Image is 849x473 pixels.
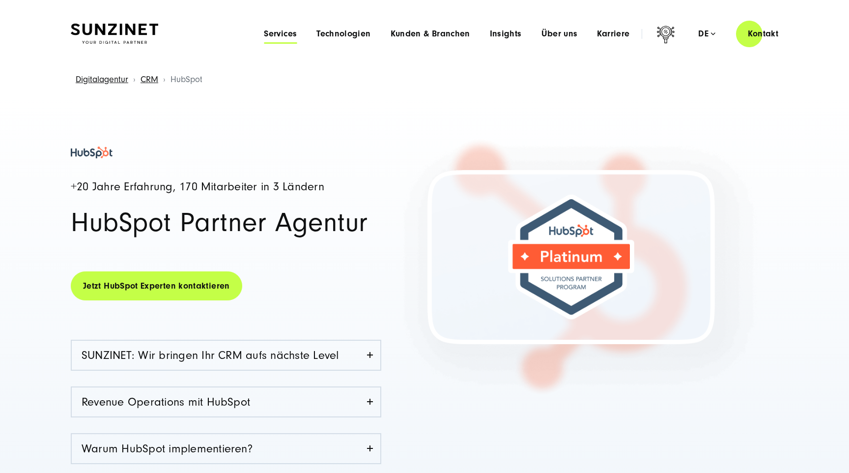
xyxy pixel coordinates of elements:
[71,271,242,300] a: Jetzt HubSpot Experten kontaktieren
[316,29,370,39] a: Technologien
[597,29,629,39] a: Karriere
[72,387,380,416] a: Revenue Operations mit HubSpot
[71,181,381,193] h4: +20 Jahre Erfahrung, 170 Mitarbeiter in 3 Ländern
[541,29,578,39] a: Über uns
[72,434,380,463] a: Warum HubSpot implementieren?
[71,147,113,158] img: HubSpot Partner Agentur SUNZINET
[170,74,202,85] span: HubSpot
[76,74,128,85] a: Digitalagentur
[72,341,380,370] a: SUNZINET: Wir bringen Ihr CRM aufs nächste Level
[490,29,522,39] a: Insights
[393,135,767,397] img: Hubspot Platinum Badge | SUNZINET
[391,29,470,39] a: Kunden & Branchen
[71,209,381,236] h1: HubSpot Partner Agentur
[141,74,158,85] a: CRM
[71,24,158,44] img: SUNZINET Full Service Digital Agentur
[264,29,297,39] a: Services
[698,29,715,39] div: de
[736,20,790,48] a: Kontakt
